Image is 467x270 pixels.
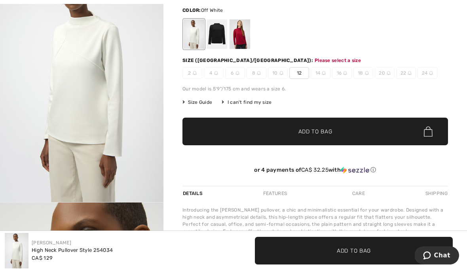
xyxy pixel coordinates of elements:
[201,7,223,13] span: Off White
[255,237,453,264] button: Add to Bag
[337,246,371,255] span: Add to Bag
[322,71,326,75] img: ring-m.svg
[182,67,202,79] span: 2
[182,167,448,174] div: or 4 payments of with
[182,167,448,176] div: or 4 payments ofCA$ 32.25withSezzle Click to learn more about Sezzle
[182,85,448,92] div: Our model is 5'9"/175 cm and wears a size 6.
[289,67,309,79] span: 12
[375,67,395,79] span: 20
[32,246,113,254] div: High Neck Pullover Style 254034
[343,71,347,75] img: ring-m.svg
[182,206,448,235] div: Introducing the [PERSON_NAME] pullover, a chic and minimalistic essential for your wardrobe. Desi...
[429,71,433,75] img: ring-m.svg
[298,127,332,136] span: Add to Bag
[346,186,372,201] div: Care
[353,67,373,79] span: 18
[182,186,205,201] div: Details
[182,7,201,13] span: Color:
[222,99,271,106] div: I can't find my size
[268,67,288,79] span: 10
[257,71,261,75] img: ring-m.svg
[184,19,204,49] div: Off White
[332,67,352,79] span: 16
[230,19,250,49] div: Deep cherry
[247,67,266,79] span: 8
[365,71,369,75] img: ring-m.svg
[182,99,212,106] span: Size Guide
[182,57,315,64] div: Size ([GEOGRAPHIC_DATA]/[GEOGRAPHIC_DATA]):
[315,57,361,64] div: Please select a size
[256,186,294,201] div: Features
[235,71,239,75] img: ring-m.svg
[5,233,28,268] img: High Neck Pullover Style 254034
[225,67,245,79] span: 6
[415,246,459,266] iframe: Opens a widget where you can chat to one of our agents
[204,67,224,79] span: 4
[32,240,71,246] a: [PERSON_NAME]
[408,71,412,75] img: ring-m.svg
[387,71,391,75] img: ring-m.svg
[182,118,448,145] button: Add to Bag
[311,67,330,79] span: 14
[418,67,437,79] span: 24
[279,71,283,75] img: ring-m.svg
[214,71,218,75] img: ring-m.svg
[424,126,433,137] img: Bag.svg
[396,67,416,79] span: 22
[207,19,227,49] div: Black
[301,167,328,173] span: CA$ 32.25
[341,167,369,174] img: Sezzle
[32,255,53,261] span: CA$ 129
[423,186,448,201] div: Shipping
[193,71,197,75] img: ring-m.svg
